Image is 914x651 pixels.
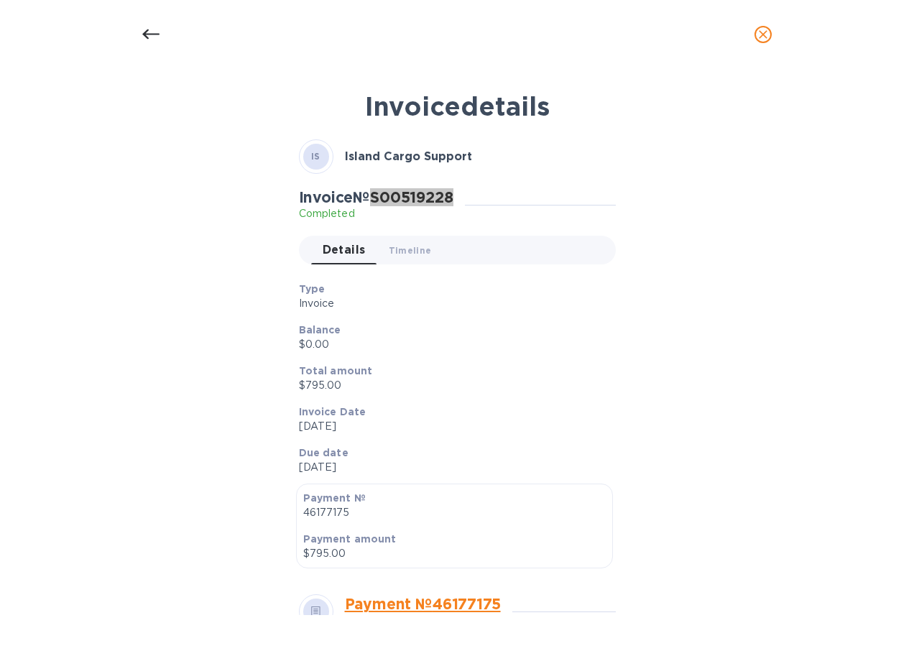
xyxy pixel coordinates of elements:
[299,296,604,311] p: Invoice
[345,149,472,163] b: Island Cargo Support
[299,324,341,336] b: Balance
[345,614,501,629] p: Completed
[389,243,432,258] span: Timeline
[299,460,604,475] p: [DATE]
[311,151,320,162] b: IS
[303,546,606,561] p: $795.00
[303,492,366,504] b: Payment №
[303,505,606,520] p: 46177175
[299,188,453,206] h2: Invoice № S00519228
[299,378,604,393] p: $795.00
[323,240,366,260] span: Details
[303,533,397,545] b: Payment amount
[299,406,366,417] b: Invoice Date
[299,419,604,434] p: [DATE]
[299,365,373,377] b: Total amount
[345,595,501,613] a: Payment № 46177175
[299,447,348,458] b: Due date
[299,283,326,295] b: Type
[299,206,453,221] p: Completed
[746,17,780,52] button: close
[299,337,604,352] p: $0.00
[365,91,550,122] b: Invoice details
